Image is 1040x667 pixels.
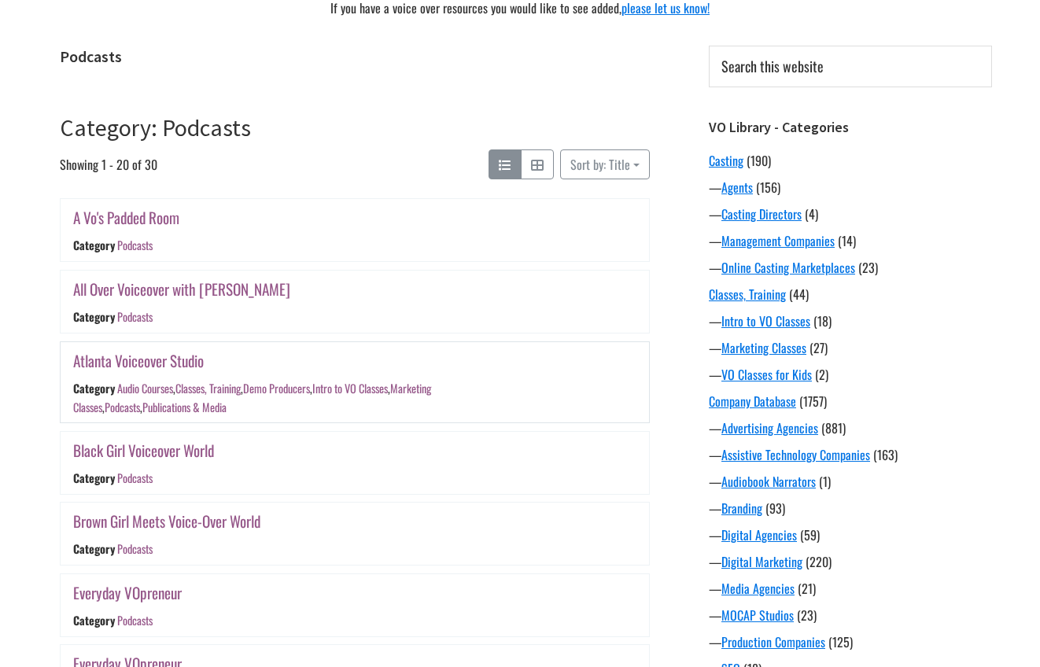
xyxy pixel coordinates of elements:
h3: VO Library - Categories [709,119,992,136]
div: — [709,632,992,651]
a: Podcasts [105,398,140,415]
span: Showing 1 - 20 of 30 [60,149,157,179]
a: Digital Agencies [721,525,797,544]
div: — [709,579,992,598]
span: (125) [828,632,853,651]
div: — [709,552,992,571]
a: Media Agencies [721,579,795,598]
a: Assistive Technology Companies [721,445,870,464]
span: (93) [765,499,785,518]
a: Intro to VO Classes [312,380,388,396]
a: Marketing Classes [73,380,431,415]
div: — [709,178,992,197]
a: Company Database [709,392,796,411]
a: Audio Courses [117,380,173,396]
a: Category: Podcasts [60,112,251,142]
div: — [709,205,992,223]
a: Online Casting Marketplaces [721,258,855,277]
a: Digital Marketing [721,552,802,571]
a: Management Companies [721,231,835,250]
div: — [709,472,992,491]
span: (59) [800,525,820,544]
a: Intro to VO Classes [721,311,810,330]
a: Advertising Agencies [721,418,818,437]
div: — [709,499,992,518]
div: Category [73,612,115,628]
span: (44) [789,285,809,304]
a: A Vo's Padded Room [73,206,179,229]
a: Classes, Training [709,285,786,304]
span: (2) [815,365,828,384]
a: Black Girl Voiceover World [73,439,214,462]
a: Audiobook Narrators [721,472,816,491]
a: Podcasts [117,238,153,254]
a: Podcasts [117,470,153,486]
a: Demo Producers [243,380,310,396]
div: Category [73,380,115,396]
div: — [709,231,992,250]
div: — [709,338,992,357]
a: All Over Voiceover with [PERSON_NAME] [73,278,290,300]
span: (23) [858,258,878,277]
div: Category [73,470,115,486]
a: MOCAP Studios [721,606,794,625]
div: — [709,365,992,384]
div: — [709,258,992,277]
a: Publications & Media [142,398,227,415]
div: — [709,606,992,625]
a: Podcasts [117,612,153,628]
a: Casting Directors [721,205,802,223]
span: (21) [798,579,816,598]
a: Brown Girl Meets Voice-Over World [73,510,260,532]
span: (23) [797,606,817,625]
a: Podcasts [117,308,153,325]
button: Sort by: Title [560,149,650,179]
h1: Podcasts [60,47,650,66]
span: (190) [747,151,771,170]
div: — [709,445,992,464]
a: Agents [721,178,753,197]
a: Atlanta Voiceover Studio [73,349,204,372]
div: — [709,418,992,437]
span: (14) [838,231,856,250]
a: VO Classes for Kids [721,365,812,384]
div: — [709,311,992,330]
span: (18) [813,311,832,330]
a: Branding [721,499,762,518]
div: Category [73,308,115,325]
a: Marketing Classes [721,338,806,357]
a: Everyday VOpreneur [73,581,182,604]
a: Podcasts [117,540,153,557]
span: (163) [873,445,898,464]
a: Casting [709,151,743,170]
span: (220) [806,552,832,571]
div: Category [73,238,115,254]
span: (1757) [799,392,827,411]
span: (1) [819,472,831,491]
a: Classes, Training [175,380,241,396]
a: Production Companies [721,632,825,651]
input: Search this website [709,46,992,87]
div: — [709,525,992,544]
div: Category [73,540,115,557]
span: (156) [756,178,780,197]
span: (4) [805,205,818,223]
span: (27) [810,338,828,357]
div: , , , , , , [73,380,431,415]
span: (881) [821,418,846,437]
